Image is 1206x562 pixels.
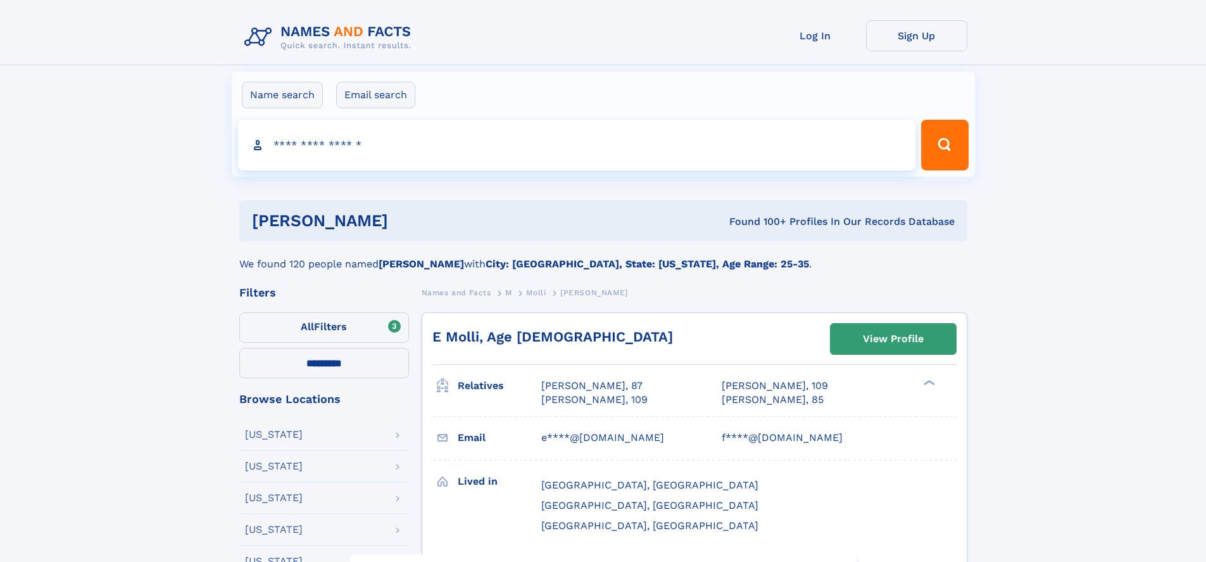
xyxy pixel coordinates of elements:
[432,329,673,345] a: E Molli, Age [DEMOGRAPHIC_DATA]
[252,213,559,229] h1: [PERSON_NAME]
[301,321,314,333] span: All
[541,479,758,491] span: [GEOGRAPHIC_DATA], [GEOGRAPHIC_DATA]
[239,241,967,272] div: We found 120 people named with .
[458,427,541,449] h3: Email
[245,461,303,471] div: [US_STATE]
[831,324,956,354] a: View Profile
[526,288,546,297] span: Molli
[920,379,936,387] div: ❯
[458,375,541,397] h3: Relatives
[866,20,967,51] a: Sign Up
[239,287,409,298] div: Filters
[245,493,303,503] div: [US_STATE]
[560,288,628,297] span: [PERSON_NAME]
[238,120,916,170] input: search input
[245,430,303,440] div: [US_STATE]
[336,82,415,108] label: Email search
[541,379,643,393] a: [PERSON_NAME], 87
[458,471,541,492] h3: Lived in
[239,312,409,343] label: Filters
[505,284,512,300] a: M
[239,393,409,405] div: Browse Locations
[863,324,924,354] div: View Profile
[422,284,491,300] a: Names and Facts
[722,379,828,393] a: [PERSON_NAME], 109
[765,20,866,51] a: Log In
[722,393,824,407] a: [PERSON_NAME], 85
[921,120,968,170] button: Search Button
[486,258,809,270] b: City: [GEOGRAPHIC_DATA], State: [US_STATE], Age Range: 25-35
[379,258,464,270] b: [PERSON_NAME]
[505,288,512,297] span: M
[541,520,758,532] span: [GEOGRAPHIC_DATA], [GEOGRAPHIC_DATA]
[541,393,648,407] a: [PERSON_NAME], 109
[239,20,422,54] img: Logo Names and Facts
[242,82,323,108] label: Name search
[245,525,303,535] div: [US_STATE]
[541,499,758,511] span: [GEOGRAPHIC_DATA], [GEOGRAPHIC_DATA]
[526,284,546,300] a: Molli
[558,215,955,229] div: Found 100+ Profiles In Our Records Database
